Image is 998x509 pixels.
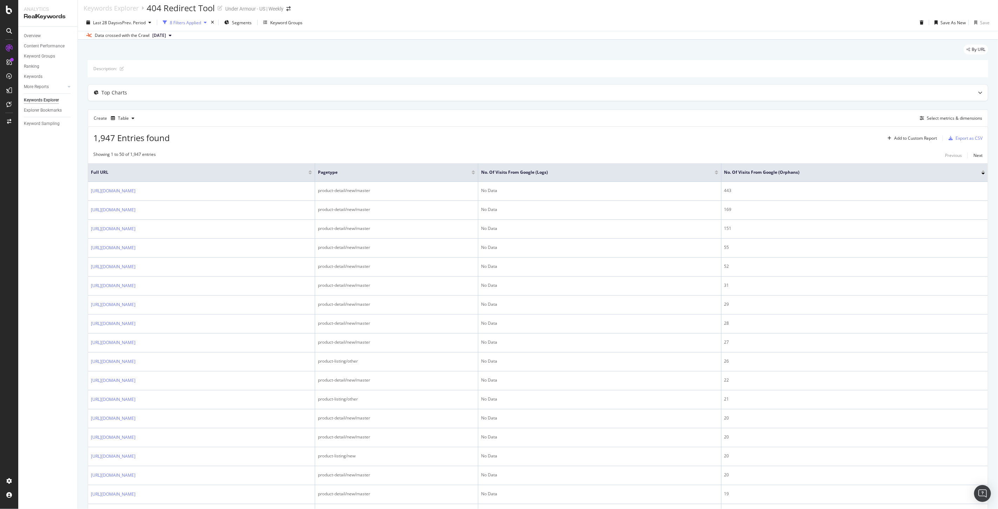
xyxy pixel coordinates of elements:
a: [URL][DOMAIN_NAME] [91,396,135,403]
div: 443 [724,187,985,194]
div: product-detail/new/master [318,225,475,232]
a: Explorer Bookmarks [24,107,73,114]
button: [DATE] [149,31,174,40]
div: More Reports [24,83,49,91]
div: product-detail/new/master [318,263,475,270]
div: Save [980,20,990,26]
a: Keywords Explorer [84,4,139,12]
div: product-detail/new/master [318,187,475,194]
span: By URL [972,47,985,52]
button: Last 28 DaysvsPrev. Period [84,17,154,28]
button: Next [973,151,983,160]
a: [URL][DOMAIN_NAME] [91,472,135,479]
div: No Data [481,320,718,326]
div: 19 [724,491,985,497]
span: Last 28 Days [93,20,118,26]
a: Keyword Sampling [24,120,73,127]
div: 55 [724,244,985,251]
div: Save As New [940,20,966,26]
div: 27 [724,339,985,345]
a: [URL][DOMAIN_NAME] [91,434,135,441]
a: Keywords Explorer [24,97,73,104]
span: Segments [232,20,252,26]
div: No Data [481,187,718,194]
div: Keywords Explorer [24,97,59,104]
a: [URL][DOMAIN_NAME] [91,263,135,270]
button: Save As New [932,17,966,28]
div: No Data [481,377,718,383]
div: Previous [945,152,962,158]
div: product-listing/other [318,396,475,402]
a: [URL][DOMAIN_NAME] [91,320,135,327]
div: 20 [724,415,985,421]
span: No. of Visits from Google (Logs) [481,169,704,176]
div: 21 [724,396,985,402]
div: product-detail/new/master [318,301,475,308]
a: Ranking [24,63,73,70]
div: No Data [481,491,718,497]
div: Create [94,113,137,124]
div: product-listing/new [318,453,475,459]
a: [URL][DOMAIN_NAME] [91,491,135,498]
div: Keyword Groups [24,53,55,60]
a: More Reports [24,83,66,91]
button: Table [108,113,137,124]
div: product-detail/new/master [318,434,475,440]
div: 169 [724,206,985,213]
div: No Data [481,415,718,421]
div: 151 [724,225,985,232]
div: 22 [724,377,985,383]
div: Next [973,152,983,158]
a: [URL][DOMAIN_NAME] [91,282,135,289]
div: product-detail/new/master [318,339,475,345]
div: Data crossed with the Crawl [95,32,149,39]
button: Segments [221,17,254,28]
div: Export as CSV [956,135,983,141]
div: No Data [481,282,718,289]
div: legacy label [964,45,988,54]
div: product-detail/new/master [318,491,475,497]
a: [URL][DOMAIN_NAME] [91,244,135,251]
div: Keywords [24,73,42,80]
div: Add to Custom Report [894,136,937,140]
div: Explorer Bookmarks [24,107,62,114]
span: Full URL [91,169,298,176]
div: Table [118,116,129,120]
div: product-detail/new/master [318,472,475,478]
div: Keyword Sampling [24,120,60,127]
a: Overview [24,32,73,40]
button: Save [971,17,990,28]
div: 29 [724,301,985,308]
div: 20 [724,472,985,478]
div: 26 [724,358,985,364]
div: product-detail/new/master [318,415,475,421]
div: product-detail/new/master [318,377,475,383]
button: Keyword Groups [260,17,305,28]
div: No Data [481,301,718,308]
div: 20 [724,453,985,459]
button: Select metrics & dimensions [917,114,982,123]
a: [URL][DOMAIN_NAME] [91,377,135,384]
div: arrow-right-arrow-left [286,6,291,11]
button: 8 Filters Applied [160,17,209,28]
div: Keyword Groups [270,20,302,26]
div: 28 [724,320,985,326]
div: Under Armour - US | Weekly [225,5,284,12]
div: Content Performance [24,42,65,50]
a: [URL][DOMAIN_NAME] [91,453,135,460]
a: [URL][DOMAIN_NAME] [91,358,135,365]
div: Analytics [24,6,72,13]
span: 2025 Aug. 21st [152,32,166,39]
div: product-detail/new/master [318,244,475,251]
div: 8 Filters Applied [170,20,201,26]
div: 20 [724,434,985,440]
div: 52 [724,263,985,270]
div: RealKeywords [24,13,72,21]
button: Add to Custom Report [885,133,937,144]
div: Overview [24,32,41,40]
div: No Data [481,244,718,251]
div: No Data [481,206,718,213]
div: No Data [481,225,718,232]
div: Showing 1 to 50 of 1,947 entries [93,151,156,160]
